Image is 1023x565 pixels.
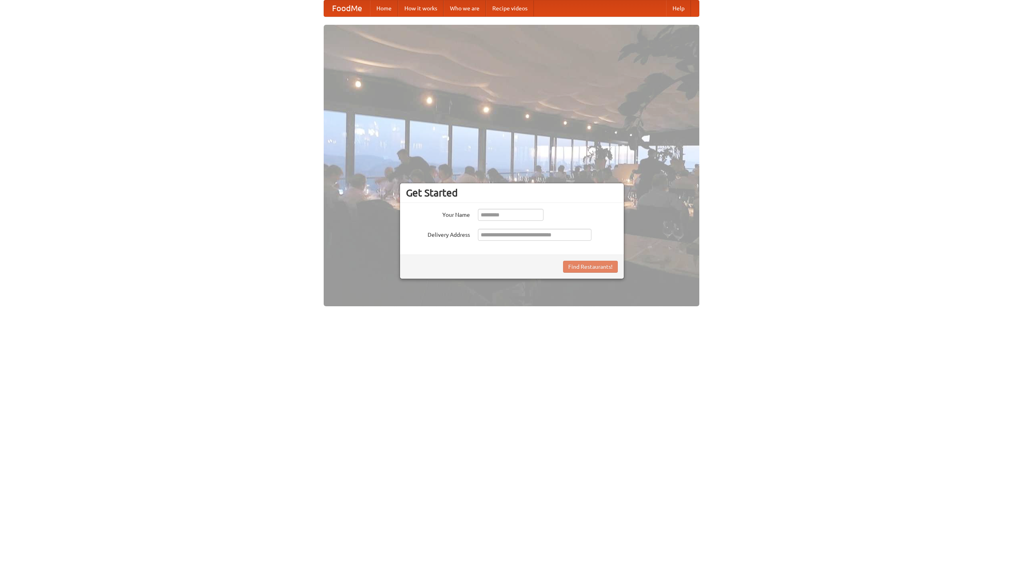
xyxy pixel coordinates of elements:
a: Help [666,0,691,16]
h3: Get Started [406,187,618,199]
a: How it works [398,0,444,16]
label: Your Name [406,209,470,219]
a: Home [370,0,398,16]
label: Delivery Address [406,229,470,239]
a: Recipe videos [486,0,534,16]
a: Who we are [444,0,486,16]
button: Find Restaurants! [563,261,618,273]
a: FoodMe [324,0,370,16]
